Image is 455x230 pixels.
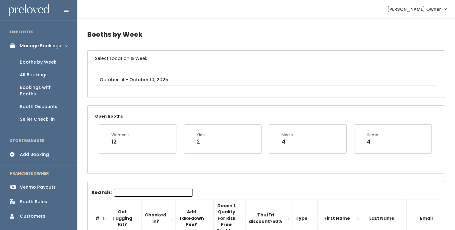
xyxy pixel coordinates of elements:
div: Kid's [197,132,206,138]
a: [PERSON_NAME] Owner [381,2,453,16]
div: All Bookings [20,72,48,78]
h4: Booths by Week [87,26,445,43]
div: 2 [197,138,206,146]
div: Seller Check-in [20,116,55,123]
h6: Select Location & Week [88,51,445,66]
small: Open Booths [95,114,123,119]
div: Home [367,132,378,138]
div: 4 [367,138,378,146]
div: 12 [111,138,130,146]
div: Customers [20,213,45,220]
div: Women's [111,132,130,138]
div: 4 [282,138,293,146]
div: Booth Discounts [20,103,57,110]
label: Search: [91,189,193,197]
input: October 4 - October 10, 2025 [95,74,437,86]
div: Bookings with Booths [20,84,67,97]
div: Venmo Payouts [20,184,56,190]
div: Booths by Week [20,59,56,65]
div: Men's [282,132,293,138]
input: Search: [114,189,193,197]
span: [PERSON_NAME] Owner [387,6,441,13]
div: Booth Sales [20,199,47,205]
div: Add Booking [20,151,49,158]
div: Manage Bookings [20,43,61,49]
img: preloved logo [9,4,49,16]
